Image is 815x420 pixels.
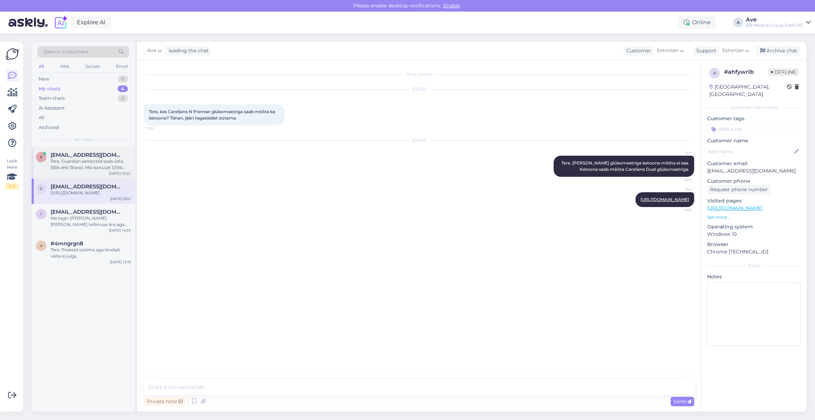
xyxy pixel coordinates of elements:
[144,137,694,144] div: [DATE]
[144,86,694,92] div: [DATE]
[707,231,801,238] p: Windows 10
[109,228,131,233] div: [DATE] 14:33
[44,48,88,56] span: Search customers
[722,47,744,54] span: Estonian
[39,76,49,83] div: New
[59,62,71,71] div: Web
[561,160,690,172] span: Tere. [PERSON_NAME] glükomeetriga ketoone mõõta ei saa. Ketoone saab mõõta CareSens Dual glükomee...
[708,148,793,155] input: Add name
[118,85,128,92] div: 4
[707,115,801,122] p: Customer tags
[110,196,131,201] div: [DATE] 8:05
[51,247,131,259] div: Tere. Peaksid sobima aga kindlalt väita ei julge.
[53,15,68,30] img: explore-ai
[51,215,131,228] div: Ma tegin [PERSON_NAME] [PERSON_NAME] tellimuse ära aga [PERSON_NAME] tundus [PERSON_NAME] komakoh...
[746,17,811,28] a: AveAB Medical Group Eesti OÜ
[115,62,129,71] div: Email
[40,243,43,248] span: 4
[707,160,801,167] p: Customer email
[110,259,131,265] div: [DATE] 12:16
[666,177,692,182] span: 8:05
[51,209,124,215] span: indrek.napsep@gmail.com
[707,248,801,256] p: Chrome [TECHNICAL_ID]
[149,109,276,121] span: Tere, kas CareSens N Premier glükomeetriga saab mõõta ka ketoone? Tänan, jään tagasisidet ootama.
[707,205,762,211] a: [URL][DOMAIN_NAME]
[640,197,689,202] a: [URL][DOMAIN_NAME]
[441,2,462,9] span: Enable
[624,47,651,54] div: Customer
[707,214,801,220] p: See more ...
[166,47,209,54] div: leading the chat
[71,17,111,28] a: Explore AI
[6,158,18,189] div: Look Here
[146,126,172,131] span: 17:51
[144,397,185,406] div: Private note
[707,273,801,280] p: Notes
[693,47,716,54] div: Support
[666,187,692,192] span: Ave
[707,167,801,175] p: [EMAIL_ADDRESS][DOMAIN_NAME]
[51,240,83,247] span: #4mngrgn8
[118,76,128,83] div: 0
[678,16,716,29] div: Online
[709,83,787,98] div: [GEOGRAPHIC_DATA], [GEOGRAPHIC_DATA]
[39,105,65,112] div: AI Assistant
[6,183,18,189] div: 1 / 3
[51,190,131,196] div: [URL][DOMAIN_NAME]
[707,104,801,111] div: Customer information
[118,95,128,102] div: 0
[37,62,45,71] div: All
[6,47,19,61] img: Askly Logo
[733,18,743,27] div: A
[40,186,43,191] span: v
[109,171,131,176] div: [DATE] 10:22
[673,398,691,405] span: Send
[707,124,801,134] input: Add a tag
[746,22,803,28] div: AB Medical Group Eesti OÜ
[51,152,124,158] span: kerlijohanson@hotmail.com
[144,71,694,78] div: Chat started
[768,68,799,76] span: Offline
[707,137,801,144] p: Customer name
[657,47,678,54] span: Estonian
[707,177,801,185] p: Customer phone
[51,158,131,171] div: Tere. Guardian sensoreid saab osta 55tk ehk 11karpi, Mio kanüüle 120tk ehk 12 karpi, reservuaare ...
[707,263,801,269] div: Extra
[724,68,768,76] div: # ahfywrlb
[40,154,43,160] span: k
[746,17,803,22] div: Ave
[666,150,692,155] span: Ave
[74,136,93,143] span: My chats
[707,197,801,205] p: Visited pages
[39,95,65,102] div: Team chats
[40,211,42,217] span: i
[666,207,692,213] span: 8:05
[713,70,716,76] span: a
[39,124,59,131] div: Archived
[39,85,60,92] div: My chats
[39,114,45,121] div: All
[707,241,801,248] p: Browser
[51,183,124,190] span: viigandliina@gmail.com
[147,47,156,54] span: Ave
[756,46,800,56] div: Archive chat
[84,62,101,71] div: Socials
[707,185,771,194] div: Request phone number
[707,223,801,231] p: Operating system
